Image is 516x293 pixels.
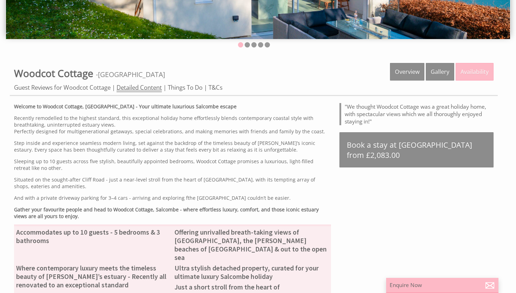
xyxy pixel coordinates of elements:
[172,227,331,263] li: Offering unrivalled breath-taking views of [GEOGRAPHIC_DATA], the [PERSON_NAME] beaches of [GEOGR...
[14,227,172,246] li: Accommodates up to 10 guests - 5 bedrooms & 3 bathrooms
[14,140,331,153] p: Step inside and experience seamless modern living, set against the backdrop of the timeless beaut...
[14,103,237,110] strong: Welcome to Woodcot Cottage, [GEOGRAPHIC_DATA] - Your ultimate luxurious Salcombe escape
[168,83,203,91] a: Things To Do
[14,66,96,80] a: Woodcot Cottage
[14,66,93,80] span: Woodcot Cottage
[390,63,424,81] a: Overview
[96,70,165,79] span: -
[426,63,454,81] a: Gallery
[209,83,223,91] a: T&Cs
[390,281,495,289] p: Enquire Now
[14,115,331,135] p: Recently remodelled to the highest standard, this exceptional holiday home effortlessly blends co...
[172,263,331,282] li: Ultra stylish detached property, curated for your ultimate luxury Salcombe holiday
[456,63,494,81] a: Availability
[98,70,165,79] a: [GEOGRAPHIC_DATA]
[117,83,162,92] a: Detailed Content
[14,206,319,219] strong: Gather your favourite people and head to Woodcot Cottage, Salcombe - where effortless luxury, com...
[339,103,494,125] blockquote: "We thought Woodcot Cottage was a great holiday home, with spectacular views which we all thoroug...
[14,195,331,201] p: And with a private driveway parking for 3–4 cars - arriving and exploring fthe [GEOGRAPHIC_DATA] ...
[14,83,111,91] a: Guest Reviews for Woodcot Cottage
[14,263,172,290] li: Where contemporary luxury meets the timeless beauty of [PERSON_NAME]’s estuary - Recently all ren...
[339,132,494,167] a: Book a stay at [GEOGRAPHIC_DATA] from £2,083.00
[14,158,331,171] p: Sleeping up to 10 guests across five stylish, beautifully appointed bedrooms, Woodcot Cottage pro...
[14,176,331,190] p: Situated on the sought-after Cliff Road - just a near-level stroll from the heart of [GEOGRAPHIC_...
